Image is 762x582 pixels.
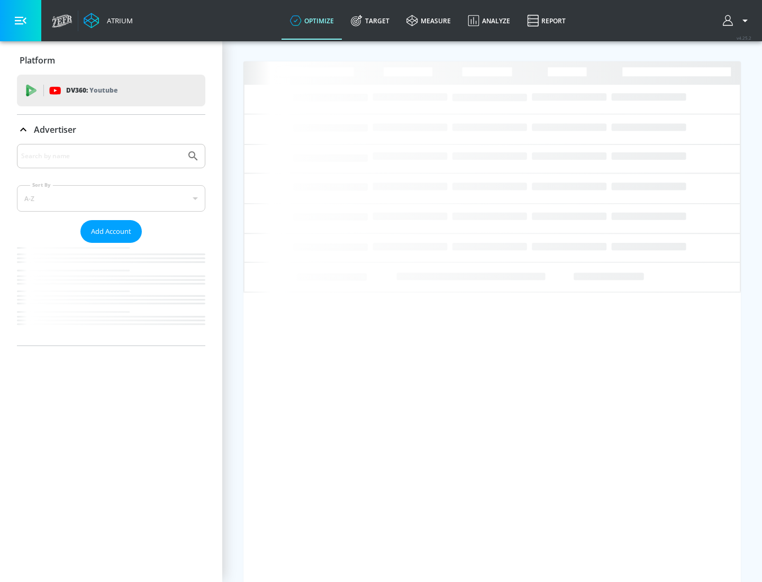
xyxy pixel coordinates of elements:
p: Advertiser [34,124,76,135]
div: DV360: Youtube [17,75,205,106]
div: Advertiser [17,144,205,345]
a: Target [342,2,398,40]
a: Report [519,2,574,40]
p: DV360: [66,85,117,96]
button: Add Account [80,220,142,243]
label: Sort By [30,181,53,188]
nav: list of Advertiser [17,243,205,345]
div: Advertiser [17,115,205,144]
span: v 4.25.2 [737,35,751,41]
a: Analyze [459,2,519,40]
span: Add Account [91,225,131,238]
input: Search by name [21,149,182,163]
p: Youtube [89,85,117,96]
a: optimize [282,2,342,40]
div: A-Z [17,185,205,212]
div: Platform [17,46,205,75]
p: Platform [20,54,55,66]
div: Atrium [103,16,133,25]
a: measure [398,2,459,40]
a: Atrium [84,13,133,29]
